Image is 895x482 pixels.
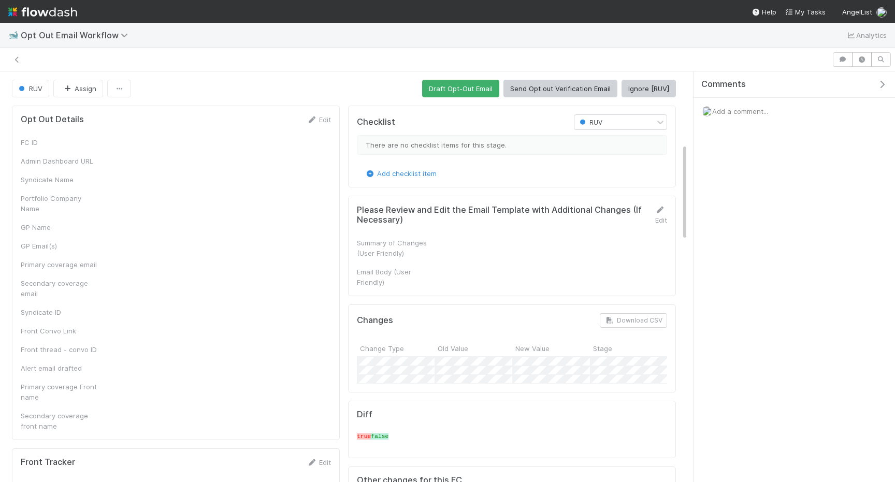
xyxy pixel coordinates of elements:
[785,8,826,16] span: My Tasks
[357,267,435,287] div: Email Body (User Friendly)
[371,433,388,440] span: false
[21,114,84,125] h5: Opt Out Details
[21,278,98,299] div: Secondary coverage email
[357,315,393,326] h5: Changes
[590,340,668,356] div: Stage
[702,106,712,116] img: avatar_15e6a745-65a2-4f19-9667-febcb12e2fc8.png
[357,410,667,420] h5: Diff
[17,84,42,93] span: RUV
[21,344,98,355] div: Front thread - convo ID
[8,31,19,39] span: 🐋
[21,326,98,336] div: Front Convo Link
[600,313,667,328] button: Download CSV
[53,80,103,97] button: Assign
[21,411,98,431] div: Secondary coverage front name
[578,119,602,126] span: RUV
[21,174,98,185] div: Syndicate Name
[21,363,98,373] div: Alert email drafted
[512,340,590,356] div: New Value
[307,458,331,466] a: Edit
[21,193,98,214] div: Portfolio Company Name
[357,117,395,127] h5: Checklist
[12,80,49,97] button: RUV
[357,238,435,258] div: Summary of Changes (User Friendly)
[365,169,437,178] a: Add checklist item
[503,80,617,97] button: Send Opt out Verification Email
[21,222,98,232] div: GP Name
[307,115,331,124] a: Edit
[21,382,98,402] div: Primary coverage Front name
[8,3,77,21] img: logo-inverted-e16ddd16eac7371096b0.svg
[876,7,887,18] img: avatar_15e6a745-65a2-4f19-9667-febcb12e2fc8.png
[21,241,98,251] div: GP Email(s)
[21,156,98,166] div: Admin Dashboard URL
[752,7,776,17] div: Help
[21,457,75,468] h5: Front Tracker
[846,29,887,41] a: Analytics
[21,307,98,317] div: Syndicate ID
[357,433,371,440] span: true
[842,8,872,16] span: AngelList
[357,135,667,155] div: There are no checklist items for this stage.
[435,340,512,356] div: Old Value
[21,137,98,148] div: FC ID
[622,80,676,97] button: Ignore [RUV]
[785,7,826,17] a: My Tasks
[712,107,768,115] span: Add a comment...
[655,206,667,224] a: Edit
[357,205,646,225] h5: Please Review and Edit the Email Template with Additional Changes (If Necessary)
[422,80,499,97] button: Draft Opt-Out Email
[21,30,133,40] span: Opt Out Email Workflow
[21,259,98,270] div: Primary coverage email
[701,79,746,90] span: Comments
[357,340,435,356] div: Change Type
